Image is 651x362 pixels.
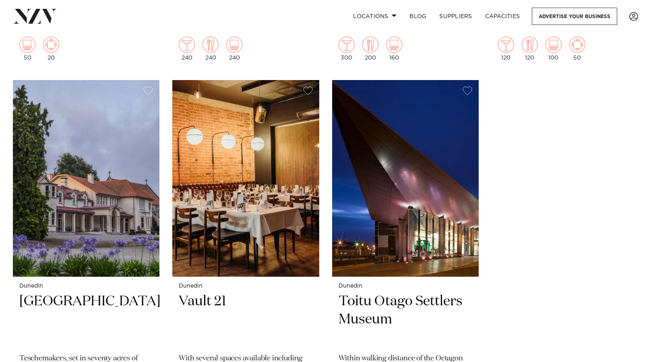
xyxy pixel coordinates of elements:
h2: Toitu Otago Settlers Museum [339,292,472,347]
div: 120 [498,37,514,61]
img: meeting.png [569,37,585,53]
img: dining.png [522,37,538,53]
div: 50 [19,37,35,61]
div: 240 [226,37,242,61]
a: BLOG [403,8,433,25]
img: theatre.png [19,37,35,53]
a: Capacities [479,8,527,25]
a: SUPPLIERS [433,8,478,25]
a: Advertise your business [532,8,617,25]
h2: [GEOGRAPHIC_DATA] [19,292,153,347]
small: Dunedin [19,283,153,289]
small: Dunedin [179,283,312,289]
img: cocktail.png [498,37,514,53]
img: nzv-logo.png [13,9,57,23]
div: 240 [203,37,219,61]
div: 160 [386,37,402,61]
img: dining.png [203,37,219,53]
img: cocktail.png [179,37,195,53]
div: 120 [522,37,538,61]
img: theatre.png [546,37,562,53]
div: 50 [569,37,585,61]
img: dining.png [362,37,378,53]
img: cocktail.png [339,37,355,53]
div: 240 [179,37,195,61]
div: 100 [546,37,562,61]
img: theatre.png [226,37,242,53]
div: 200 [362,37,378,61]
small: Dunedin [339,283,472,289]
img: meeting.png [43,37,59,53]
img: theatre.png [386,37,402,53]
div: 20 [43,37,59,61]
a: Locations [347,8,403,25]
div: 300 [339,37,355,61]
h2: Vault 21 [179,292,312,347]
